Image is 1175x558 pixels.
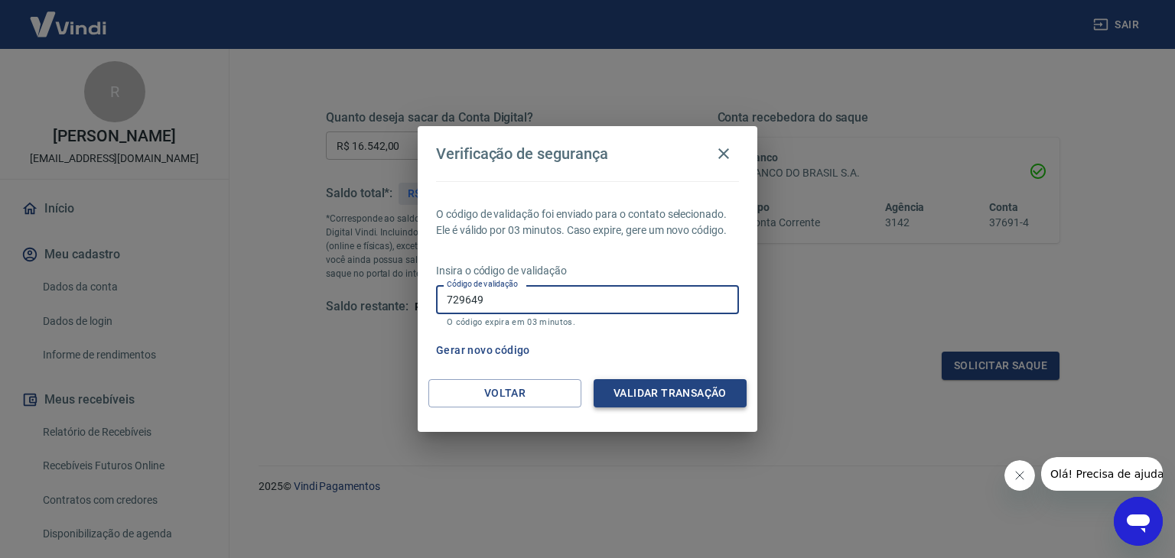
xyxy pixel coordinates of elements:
[9,11,129,23] span: Olá! Precisa de ajuda?
[447,317,728,327] p: O código expira em 03 minutos.
[428,379,581,407] button: Voltar
[447,278,518,290] label: Código de validação
[1041,457,1163,491] iframe: Mensagem da empresa
[594,379,747,407] button: Validar transação
[436,263,739,279] p: Insira o código de validação
[436,144,608,163] h4: Verificação de segurança
[1004,460,1035,491] iframe: Fechar mensagem
[436,206,739,238] p: O código de validação foi enviado para o contato selecionado. Ele é válido por 03 minutos. Caso e...
[430,336,536,365] button: Gerar novo código
[1114,497,1163,546] iframe: Botão para abrir a janela de mensagens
